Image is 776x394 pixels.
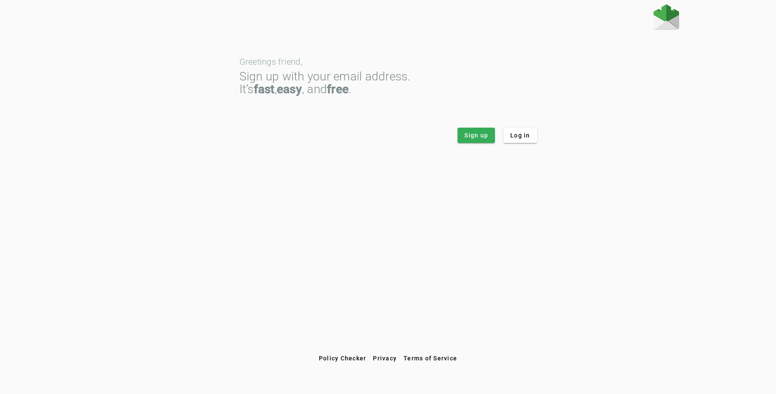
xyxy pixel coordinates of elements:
button: Terms of Service [400,351,460,366]
strong: easy [277,82,302,96]
div: Sign up with your email address. It’s , , and . [239,70,537,96]
span: Terms of Service [404,355,457,362]
span: Sign up [464,131,488,140]
button: Privacy [370,351,400,366]
span: Log in [510,131,530,140]
span: Privacy [373,355,397,362]
strong: fast [254,82,275,96]
img: Fraudmarc Logo [654,4,679,30]
button: Log in [503,128,537,143]
button: Policy Checker [316,351,370,366]
div: Greetings friend, [239,57,537,66]
button: Sign up [458,128,495,143]
strong: free [327,82,349,96]
span: Policy Checker [319,355,367,362]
